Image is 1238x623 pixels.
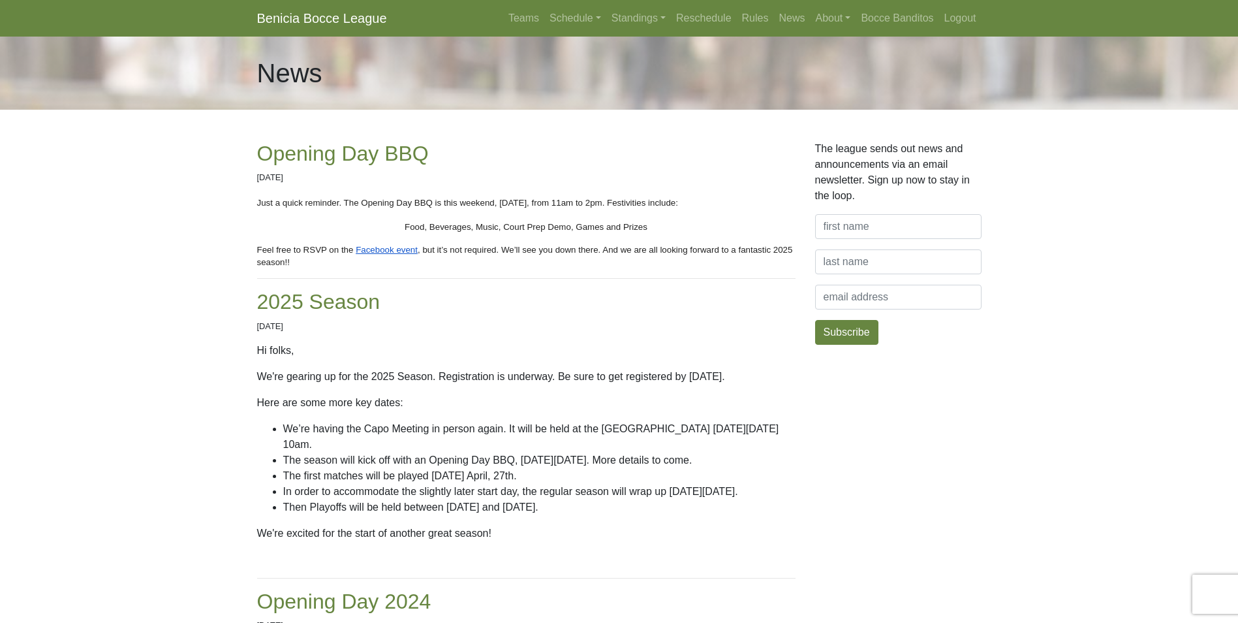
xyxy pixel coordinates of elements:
input: first name [815,214,982,239]
li: In order to accommodate the slightly later start day, the regular season will wrap up [DATE][DATE]. [283,484,796,500]
p: [DATE] [257,171,796,184]
a: Logout [939,5,982,31]
a: Teams [503,5,544,31]
input: email [815,285,982,310]
span: Facebook event [356,245,418,255]
a: Opening Day BBQ [257,142,429,165]
p: Here are some more key dates: [257,395,796,411]
li: The first matches will be played [DATE] April, 27th. [283,468,796,484]
a: 2025 Season [257,290,380,313]
a: Opening Day 2024 [257,590,431,613]
p: We're gearing up for the 2025 Season. Registration is underway. Be sure to get registered by [DATE]. [257,369,796,385]
span: , but it’s not required. We’ll see you down there. And we are all looking forward to a fantastic ... [257,245,796,267]
li: The season will kick off with an Opening Day BBQ, [DATE][DATE]. More details to come. [283,453,796,468]
a: News [773,5,810,31]
p: Hi folks, [257,343,796,359]
button: Subscribe [815,320,878,345]
li: Then Playoffs will be held between [DATE] and [DATE]. [283,500,796,515]
span: Just a quick reminder. The Opening Day BBQ is this weekend, [DATE], from 11am to 2pm. Festivities... [257,198,678,208]
li: We’re having the Capo Meeting in person again. It will be held at the [GEOGRAPHIC_DATA] [DATE][DA... [283,421,796,453]
a: Facebook event [353,244,418,255]
p: [DATE] [257,320,796,332]
input: last name [815,249,982,274]
a: Reschedule [671,5,737,31]
a: Bocce Banditos [856,5,938,31]
a: About [810,5,856,31]
a: Schedule [544,5,606,31]
a: Rules [737,5,774,31]
span: Feel free to RSVP on the [257,245,354,255]
p: The league sends out news and announcements via an email newsletter. Sign up now to stay in the l... [815,141,982,204]
a: Benicia Bocce League [257,5,387,31]
h1: News [257,57,322,89]
p: We're excited for the start of another great season! [257,526,796,541]
a: Standings [606,5,671,31]
span: Food, Beverages, Music, Court Prep Demo, Games and Prizes [405,222,647,232]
